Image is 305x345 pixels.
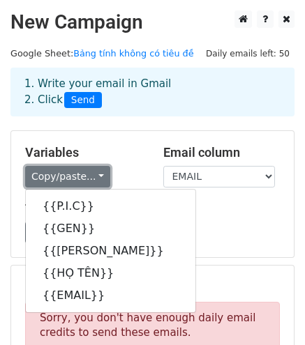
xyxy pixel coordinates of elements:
[64,92,102,109] span: Send
[26,262,195,284] a: {{HỌ TÊN}}
[10,48,194,59] small: Google Sheet:
[235,278,305,345] iframe: Chat Widget
[235,278,305,345] div: Tiện ích trò chuyện
[26,217,195,240] a: {{GEN}}
[201,48,295,59] a: Daily emails left: 50
[25,166,110,187] a: Copy/paste...
[26,240,195,262] a: {{[PERSON_NAME]}}
[26,195,195,217] a: {{P.I.C}}
[10,10,295,34] h2: New Campaign
[26,284,195,307] a: {{EMAIL}}
[163,145,281,160] h5: Email column
[201,46,295,61] span: Daily emails left: 50
[73,48,193,59] a: Bảng tính không có tiêu đề
[25,145,142,160] h5: Variables
[40,311,265,340] p: Sorry, you don't have enough daily email credits to send these emails.
[14,76,291,108] div: 1. Write your email in Gmail 2. Click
